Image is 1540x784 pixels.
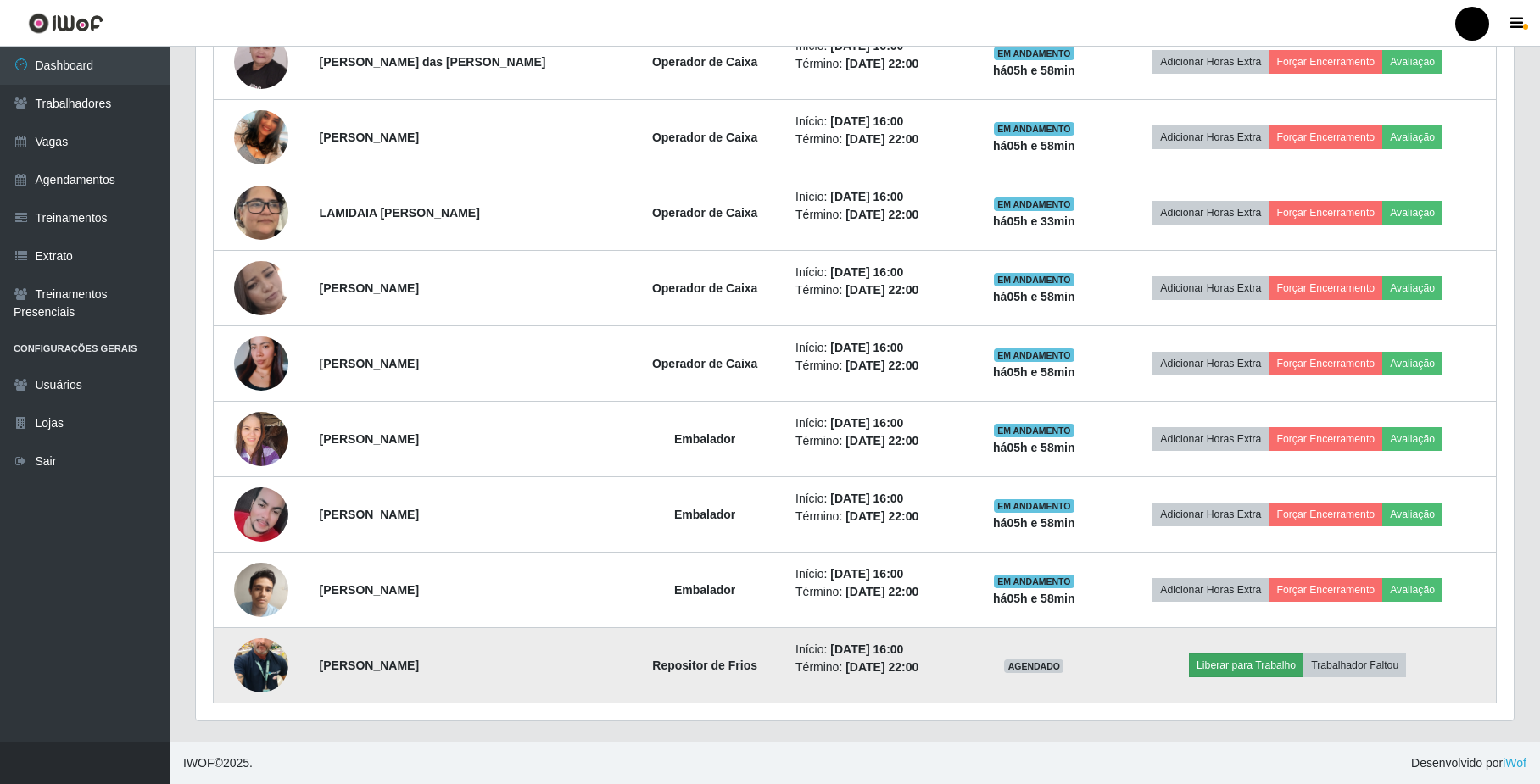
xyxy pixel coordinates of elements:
strong: [PERSON_NAME] [320,508,419,521]
time: [DATE] 16:00 [830,114,903,128]
button: Adicionar Horas Extra [1152,578,1269,602]
button: Forçar Encerramento [1269,276,1382,300]
img: 1735296854752.jpeg [234,487,288,542]
button: Avaliação [1382,578,1442,602]
button: Liberar para Trabalho [1189,653,1303,677]
button: Forçar Encerramento [1269,50,1382,74]
img: 1750979435200.jpeg [234,617,288,714]
time: [DATE] 22:00 [845,509,918,523]
li: Término: [795,131,958,148]
time: [DATE] 22:00 [845,434,918,448]
strong: Embalador [674,432,735,446]
li: Término: [795,357,958,375]
strong: Repositor de Frios [652,659,757,672]
time: [DATE] 16:00 [830,341,903,354]
time: [DATE] 22:00 [845,208,918,221]
button: Adicionar Horas Extra [1152,503,1269,526]
time: [DATE] 16:00 [830,567,903,581]
button: Avaliação [1382,427,1442,451]
span: EM ANDAMENTO [994,197,1074,211]
time: [DATE] 22:00 [845,660,918,674]
strong: LAMIDAIA [PERSON_NAME] [320,206,480,220]
time: [DATE] 22:00 [845,283,918,297]
img: 1746822595622.jpeg [234,554,288,626]
li: Início: [795,490,958,508]
button: Trabalhador Faltou [1303,653,1406,677]
button: Avaliação [1382,503,1442,526]
strong: há 05 h e 58 min [993,365,1075,379]
span: Desenvolvido por [1411,754,1526,772]
img: 1725629352832.jpeg [234,2,288,122]
button: Forçar Encerramento [1269,352,1382,375]
time: [DATE] 22:00 [845,57,918,70]
strong: Operador de Caixa [652,281,758,295]
a: iWof [1503,756,1526,770]
strong: há 05 h e 33 min [993,214,1075,228]
span: IWOF [183,756,215,770]
li: Início: [795,113,958,131]
strong: Operador de Caixa [652,55,758,69]
li: Início: [795,641,958,659]
time: [DATE] 22:00 [845,585,918,598]
li: Início: [795,188,958,206]
strong: [PERSON_NAME] [320,131,419,144]
time: [DATE] 16:00 [830,190,903,203]
button: Avaliação [1382,125,1442,149]
li: Término: [795,55,958,73]
button: Forçar Encerramento [1269,427,1382,451]
img: 1704989686512.jpeg [234,89,288,186]
span: © 2025 . [183,754,253,772]
li: Término: [795,659,958,676]
button: Forçar Encerramento [1269,578,1382,602]
time: [DATE] 22:00 [845,132,918,146]
span: EM ANDAMENTO [994,122,1074,136]
span: AGENDADO [1004,659,1063,673]
span: EM ANDAMENTO [994,499,1074,513]
strong: [PERSON_NAME] das [PERSON_NAME] [320,55,546,69]
img: 1756231010966.jpeg [234,177,288,247]
strong: há 05 h e 58 min [993,592,1075,605]
span: EM ANDAMENTO [994,575,1074,588]
li: Término: [795,432,958,450]
time: [DATE] 22:00 [845,359,918,372]
button: Adicionar Horas Extra [1152,427,1269,451]
strong: [PERSON_NAME] [320,583,419,597]
strong: Operador de Caixa [652,206,758,220]
img: 1698344474224.jpeg [234,403,288,475]
button: Forçar Encerramento [1269,503,1382,526]
strong: [PERSON_NAME] [320,357,419,370]
button: Forçar Encerramento [1269,125,1382,149]
button: Adicionar Horas Extra [1152,50,1269,74]
strong: [PERSON_NAME] [320,281,419,295]
time: [DATE] 16:00 [830,492,903,505]
img: 1731001790391.jpeg [234,261,288,315]
span: EM ANDAMENTO [994,47,1074,60]
strong: há 05 h e 58 min [993,64,1075,77]
li: Início: [795,414,958,432]
strong: Embalador [674,583,735,597]
li: Início: [795,339,958,357]
button: Forçar Encerramento [1269,201,1382,225]
strong: há 05 h e 58 min [993,290,1075,303]
strong: há 05 h e 58 min [993,441,1075,454]
button: Adicionar Horas Extra [1152,125,1269,149]
li: Término: [795,206,958,224]
li: Término: [795,508,958,525]
button: Adicionar Horas Extra [1152,201,1269,225]
button: Adicionar Horas Extra [1152,352,1269,375]
li: Término: [795,281,958,299]
button: Avaliação [1382,201,1442,225]
strong: [PERSON_NAME] [320,432,419,446]
button: Avaliação [1382,352,1442,375]
button: Adicionar Horas Extra [1152,276,1269,300]
span: EM ANDAMENTO [994,273,1074,286]
time: [DATE] 16:00 [830,642,903,656]
li: Início: [795,565,958,583]
strong: há 05 h e 58 min [993,139,1075,153]
button: Avaliação [1382,276,1442,300]
strong: Operador de Caixa [652,357,758,370]
time: [DATE] 16:00 [830,416,903,430]
strong: Embalador [674,508,735,521]
span: EM ANDAMENTO [994,348,1074,362]
li: Término: [795,583,958,601]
